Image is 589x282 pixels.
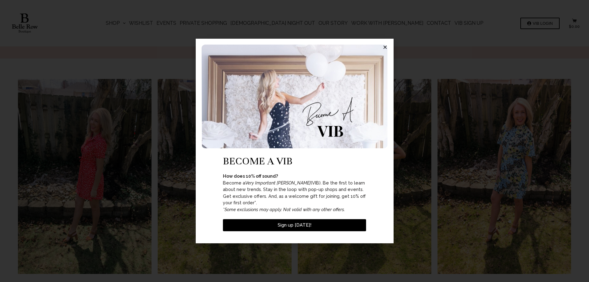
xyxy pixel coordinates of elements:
[223,219,366,231] a: Sign up [DATE]!
[245,180,311,185] em: Very Important [PERSON_NAME]
[223,156,366,167] h2: become a vib
[223,207,345,212] em: *Some exclusions may apply. Not valid with any other offers.
[383,45,387,50] a: Close
[223,173,366,213] p: Become a (VIB). Be the first to learn about new trends. Stay in the loop with pop-up shops and ev...
[278,223,311,228] span: Sign up [DATE]!
[223,173,278,179] strong: How does 10% off sound?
